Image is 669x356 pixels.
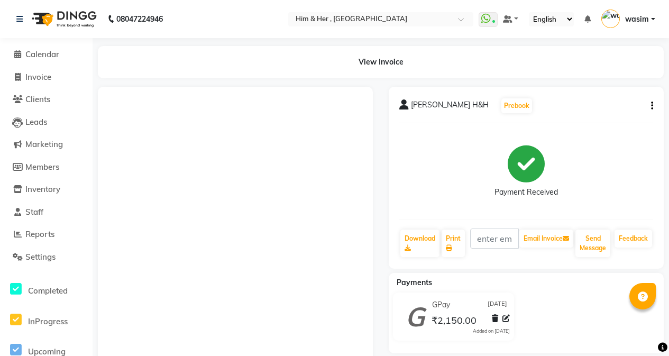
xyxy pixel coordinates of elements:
[3,229,90,241] a: Reports
[411,99,489,114] span: [PERSON_NAME] H&H
[3,184,90,196] a: Inventory
[3,206,90,218] a: Staff
[397,278,432,287] span: Payments
[3,94,90,106] a: Clients
[25,49,59,59] span: Calendar
[25,252,56,262] span: Settings
[28,286,68,296] span: Completed
[25,162,59,172] span: Members
[615,230,652,248] a: Feedback
[470,229,519,249] input: enter email
[601,10,620,28] img: wasim
[494,187,558,198] div: Payment Received
[25,94,50,104] span: Clients
[625,14,649,25] span: wasim
[442,230,465,257] a: Print
[3,116,90,129] a: Leads
[116,4,163,34] b: 08047224946
[400,230,439,257] a: Download
[488,299,507,311] span: [DATE]
[3,139,90,151] a: Marketing
[575,230,610,257] button: Send Message
[432,314,476,329] span: ₹2,150.00
[25,72,51,82] span: Invoice
[3,49,90,61] a: Calendar
[3,71,90,84] a: Invoice
[98,46,664,78] div: View Invoice
[25,207,43,217] span: Staff
[28,316,68,326] span: InProgress
[519,230,573,248] button: Email Invoice
[625,314,658,345] iframe: chat widget
[3,161,90,174] a: Members
[501,98,532,113] button: Prebook
[473,327,510,335] div: Added on [DATE]
[3,251,90,263] a: Settings
[27,4,99,34] img: logo
[25,117,47,127] span: Leads
[432,299,450,311] span: GPay
[25,139,63,149] span: Marketing
[25,229,54,239] span: Reports
[25,184,60,194] span: Inventory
